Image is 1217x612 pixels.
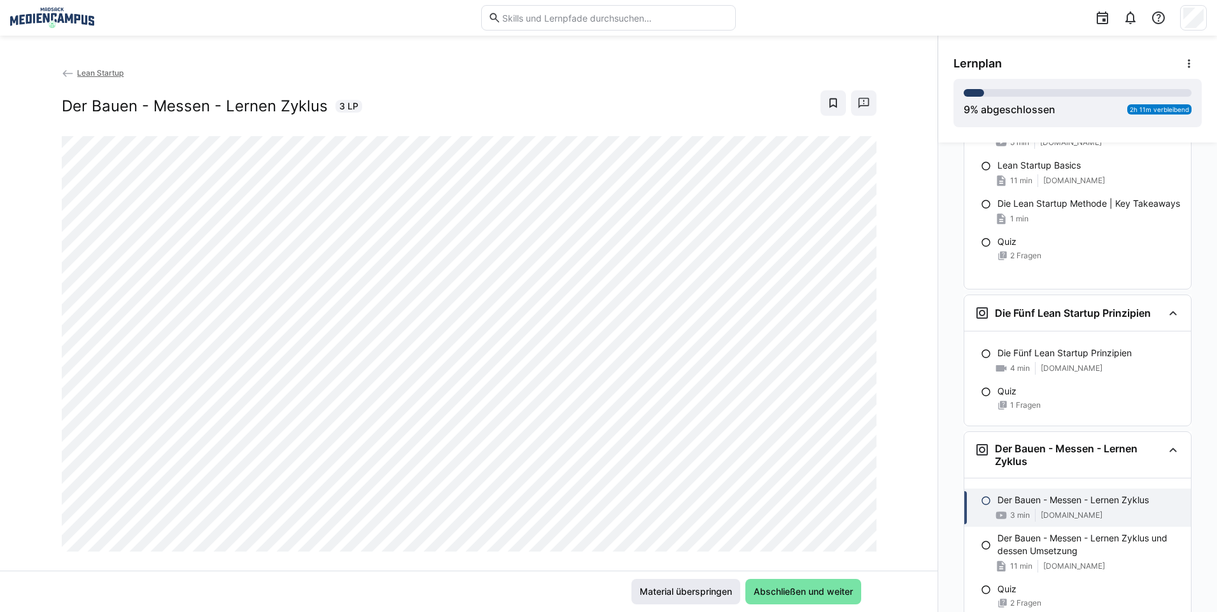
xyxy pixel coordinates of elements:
span: Lean Startup [77,68,123,78]
span: [DOMAIN_NAME] [1040,137,1102,148]
span: 1 Fragen [1010,400,1041,410]
span: 2h 11m verbleibend [1130,106,1189,113]
p: Quiz [997,385,1017,398]
span: 11 min [1010,561,1032,571]
p: Die Fünf Lean Startup Prinzipien [997,347,1132,359]
span: 9 [964,103,970,116]
button: Abschließen und weiter [745,579,861,604]
button: Material überspringen [631,579,740,604]
h2: Der Bauen - Messen - Lernen Zyklus [62,97,328,116]
span: [DOMAIN_NAME] [1041,363,1102,373]
a: Lean Startup [62,68,124,78]
span: 2 Fragen [1010,598,1041,608]
span: 3 min [1010,510,1030,520]
span: [DOMAIN_NAME] [1043,561,1105,571]
p: Quiz [997,583,1017,595]
span: [DOMAIN_NAME] [1043,176,1105,186]
span: Abschließen und weiter [752,585,855,598]
p: Die Lean Startup Methode | Key Takeaways [997,197,1180,210]
input: Skills und Lernpfade durchsuchen… [501,12,729,24]
h3: Der Bauen - Messen - Lernen Zyklus [995,442,1163,468]
span: 11 min [1010,176,1032,186]
span: 4 min [1010,363,1030,373]
p: Quiz [997,235,1017,248]
span: Lernplan [953,57,1002,71]
p: Der Bauen - Messen - Lernen Zyklus [997,494,1149,506]
span: 3 LP [339,100,358,113]
p: Lean Startup Basics [997,159,1081,172]
h3: Die Fünf Lean Startup Prinzipien [995,307,1151,319]
span: 1 min [1010,214,1029,224]
p: Der Bauen - Messen - Lernen Zyklus und dessen Umsetzung [997,532,1181,557]
div: % abgeschlossen [964,102,1055,117]
span: 2 Fragen [1010,251,1041,261]
span: Material überspringen [638,585,734,598]
span: [DOMAIN_NAME] [1041,510,1102,520]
